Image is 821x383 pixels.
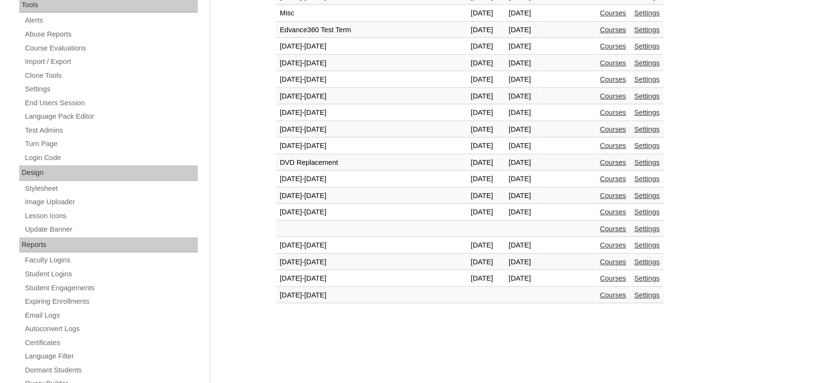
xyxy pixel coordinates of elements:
a: Student Logins [24,268,198,280]
a: Language Filter [24,350,198,362]
a: Settings [634,175,660,183]
a: Courses [600,192,626,199]
a: Courses [600,274,626,282]
td: [DATE] [467,271,505,287]
td: [DATE]-[DATE] [276,72,467,88]
td: [DATE] [467,122,505,138]
a: Settings [634,142,660,149]
a: Lesson Icons [24,210,198,222]
a: Courses [600,225,626,233]
td: [DATE] [505,5,540,22]
td: [DATE]-[DATE] [276,88,467,105]
td: [DATE] [505,204,540,221]
a: Courses [600,142,626,149]
a: Settings [634,274,660,282]
td: [DATE] [505,38,540,55]
td: [DATE] [467,155,505,171]
a: Autoconvert Logs [24,323,198,335]
td: [DATE] [505,188,540,204]
td: [DATE]-[DATE] [276,271,467,287]
td: [DATE]-[DATE] [276,138,467,154]
td: [DATE] [467,88,505,105]
td: [DATE] [505,171,540,187]
td: [DATE] [467,38,505,55]
td: [DATE] [505,105,540,121]
td: DVD Replacement [276,155,467,171]
a: Settings [634,258,660,266]
a: Test Admins [24,124,198,136]
a: Courses [600,291,626,299]
a: Courses [600,59,626,67]
td: [DATE] [467,138,505,154]
a: Stylesheet [24,183,198,195]
div: Design [19,165,198,181]
td: [DATE] [505,22,540,38]
a: Settings [634,75,660,83]
td: [DATE] [467,72,505,88]
a: Courses [600,241,626,249]
td: [DATE]-[DATE] [276,204,467,221]
td: [DATE] [505,88,540,105]
td: [DATE]-[DATE] [276,55,467,72]
a: Abuse Reports [24,28,198,40]
a: Settings [634,26,660,34]
td: [DATE]-[DATE] [276,287,467,304]
td: [DATE] [505,237,540,254]
td: [DATE]-[DATE] [276,254,467,271]
a: Settings [634,42,660,50]
td: [DATE] [467,254,505,271]
a: Email Logs [24,309,198,321]
td: [DATE] [467,22,505,38]
a: Settings [24,83,198,95]
a: Dormant Students [24,364,198,376]
td: [DATE] [467,105,505,121]
td: [DATE] [467,171,505,187]
a: Settings [634,9,660,17]
a: Student Engagements [24,282,198,294]
a: Settings [634,208,660,216]
a: Courses [600,175,626,183]
a: Courses [600,258,626,266]
a: Settings [634,291,660,299]
a: Settings [634,59,660,67]
a: Expiring Enrollments [24,296,198,308]
a: Settings [634,125,660,133]
a: Courses [600,75,626,83]
a: Certificates [24,337,198,349]
td: [DATE]-[DATE] [276,171,467,187]
a: Courses [600,42,626,50]
td: Misc [276,5,467,22]
td: [DATE]-[DATE] [276,105,467,121]
a: Clone Tools [24,70,198,82]
td: [DATE]-[DATE] [276,237,467,254]
a: Courses [600,109,626,116]
a: Settings [634,92,660,100]
a: Import / Export [24,56,198,68]
td: [DATE] [505,271,540,287]
div: Reports [19,237,198,253]
td: [DATE]-[DATE] [276,188,467,204]
a: Courses [600,159,626,166]
a: Language Pack Editor [24,111,198,123]
td: [DATE] [505,72,540,88]
a: Courses [600,26,626,34]
td: [DATE]-[DATE] [276,38,467,55]
a: Settings [634,159,660,166]
a: End Users Session [24,97,198,109]
a: Update Banner [24,223,198,235]
td: [DATE] [467,5,505,22]
a: Course Evaluations [24,42,198,54]
td: [DATE] [505,254,540,271]
td: [DATE] [467,188,505,204]
td: [DATE] [467,237,505,254]
a: Settings [634,109,660,116]
td: [DATE]-[DATE] [276,122,467,138]
td: [DATE] [467,55,505,72]
a: Faculty Logins [24,254,198,266]
td: [DATE] [505,55,540,72]
td: [DATE] [505,138,540,154]
a: Alerts [24,14,198,26]
a: Turn Page [24,138,198,150]
td: [DATE] [505,122,540,138]
a: Courses [600,125,626,133]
